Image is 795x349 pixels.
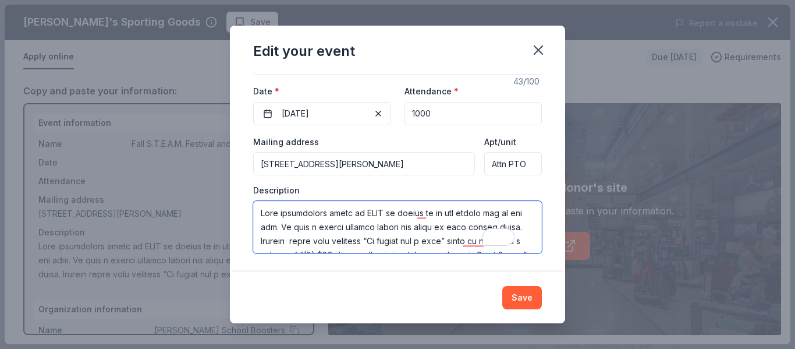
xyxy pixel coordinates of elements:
[404,102,542,125] input: 20
[253,102,391,125] button: [DATE]
[253,185,300,196] label: Description
[502,286,542,309] button: Save
[253,152,475,175] input: Enter a US address
[253,42,355,61] div: Edit your event
[404,86,459,97] label: Attendance
[513,75,542,89] div: 43 /100
[484,152,542,175] input: #
[253,136,319,148] label: Mailing address
[484,136,516,148] label: Apt/unit
[253,86,391,97] label: Date
[253,201,542,253] textarea: To enrich screen reader interactions, please activate Accessibility in Grammarly extension settings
